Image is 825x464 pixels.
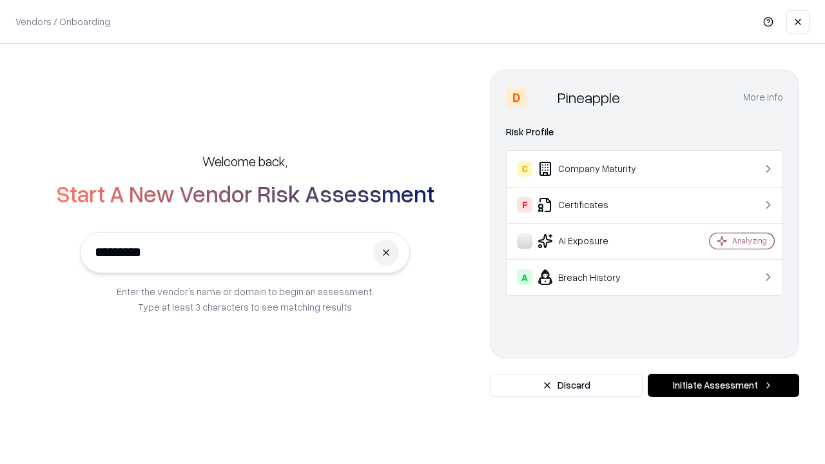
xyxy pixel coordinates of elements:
[56,180,434,206] h2: Start A New Vendor Risk Assessment
[517,161,532,177] div: C
[743,86,783,109] button: More info
[506,124,783,140] div: Risk Profile
[517,269,532,285] div: A
[517,197,532,213] div: F
[517,161,671,177] div: Company Maturity
[506,87,527,108] div: D
[732,235,767,246] div: Analyzing
[648,374,799,397] button: Initiate Assessment
[15,15,110,28] p: Vendors / Onboarding
[532,87,552,108] img: Pineapple
[517,269,671,285] div: Breach History
[117,284,374,314] p: Enter the vendor’s name or domain to begin an assessment. Type at least 3 characters to see match...
[517,233,671,249] div: AI Exposure
[202,152,287,170] h5: Welcome back,
[558,87,620,108] div: Pineapple
[490,374,643,397] button: Discard
[517,197,671,213] div: Certificates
